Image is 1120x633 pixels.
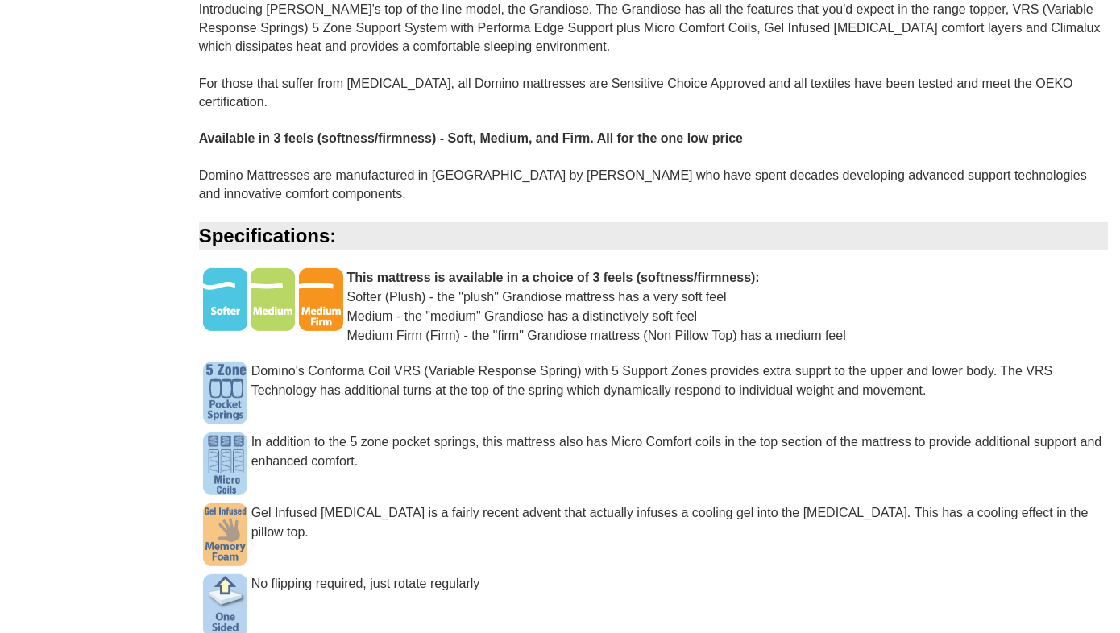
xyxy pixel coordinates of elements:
[199,432,1108,487] div: In addition to the 5 zone pocket springs, this mattress also has Micro Comfort coils in the top s...
[251,268,295,331] img: Medium Firmness
[199,362,1108,416] div: Domino's Conforma Coil VRS (Variable Response Spring) with 5 Support Zones provides extra supprt ...
[199,268,1108,362] div: Softer (Plush) - the "plush" Grandiose mattress has a very soft feel Medium - the "medium" Grandi...
[347,271,760,284] b: This mattress is available in a choice of 3 feels (softness/firmness):
[199,574,1108,610] div: No flipping required, just rotate regularly
[299,268,343,331] img: MediumFirm Firmness
[199,503,1108,558] div: Gel Infused [MEDICAL_DATA] is a fairly recent advent that actually infuses a cooling gel into the...
[203,503,247,566] img: Gel Memory Foam
[203,432,247,495] img: Micro Coils
[199,131,743,145] b: Available in 3 feels (softness/firmness) - Soft, Medium, and Firm. All for the one low price
[203,268,247,331] img: Plush Firmness
[199,222,1108,250] div: Specifications:
[203,362,247,424] img: 5 Zone Pocket Springs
